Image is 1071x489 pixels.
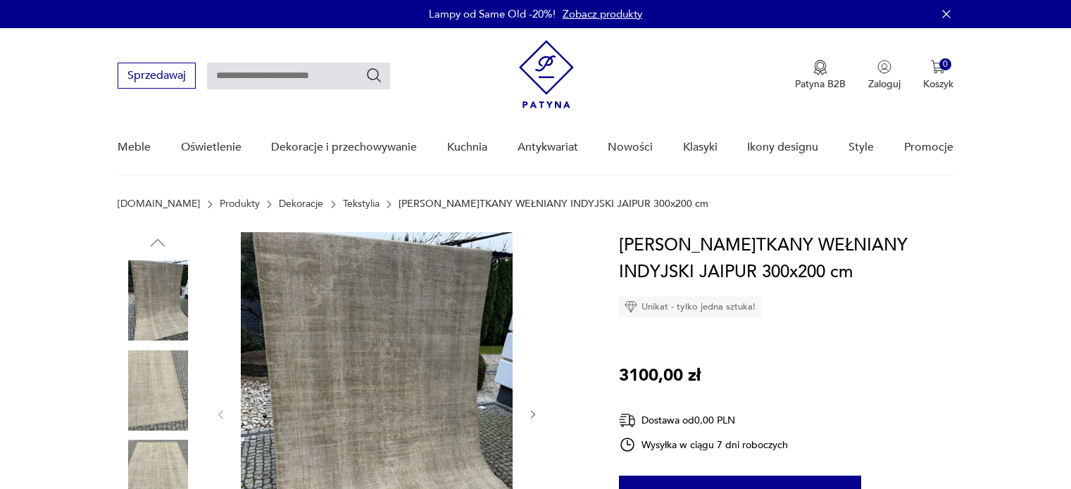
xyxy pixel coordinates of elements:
a: Nowości [608,120,653,174]
a: Dekoracje [279,198,323,210]
p: Koszyk [923,77,953,91]
div: 0 [939,58,951,70]
a: Antykwariat [518,120,578,174]
a: Ikona medaluPatyna B2B [795,60,846,91]
a: Dekoracje i przechowywanie [271,120,417,174]
a: Sprzedawaj [118,72,196,82]
img: Ikona dostawy [619,412,636,429]
img: Ikona koszyka [931,60,945,74]
a: Produkty [220,198,260,210]
img: Ikona diamentu [625,300,637,313]
div: Wysyłka w ciągu 7 dni roboczych [619,436,788,453]
button: Zaloguj [868,60,901,91]
p: Lampy od Same Old -20%! [429,7,556,21]
img: Zdjęcie produktu DYWAN R.TKANY WEŁNIANY INDYJSKI JAIPUR 300x200 cm [118,350,198,431]
img: Ikonka użytkownika [877,60,891,74]
p: Zaloguj [868,77,901,91]
img: Patyna - sklep z meblami i dekoracjami vintage [519,40,574,108]
button: Patyna B2B [795,60,846,91]
p: [PERSON_NAME]TKANY WEŁNIANY INDYJSKI JAIPUR 300x200 cm [399,198,708,210]
img: Zdjęcie produktu DYWAN R.TKANY WEŁNIANY INDYJSKI JAIPUR 300x200 cm [118,260,198,341]
button: 0Koszyk [923,60,953,91]
p: 3100,00 zł [619,362,701,389]
a: Oświetlenie [181,120,242,174]
h1: [PERSON_NAME]TKANY WEŁNIANY INDYJSKI JAIPUR 300x200 cm [619,232,953,286]
img: Ikona medalu [813,60,827,75]
a: Meble [118,120,151,174]
a: [DOMAIN_NAME] [118,198,200,210]
a: Style [848,120,874,174]
a: Kuchnia [447,120,487,174]
p: Patyna B2B [795,77,846,91]
a: Klasyki [683,120,718,174]
a: Tekstylia [343,198,380,210]
a: Ikony designu [747,120,818,174]
div: Unikat - tylko jedna sztuka! [619,296,761,317]
button: Szukaj [365,67,382,84]
button: Sprzedawaj [118,63,196,89]
a: Zobacz produkty [563,7,642,21]
a: Promocje [904,120,953,174]
div: Dostawa od 0,00 PLN [619,412,788,429]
